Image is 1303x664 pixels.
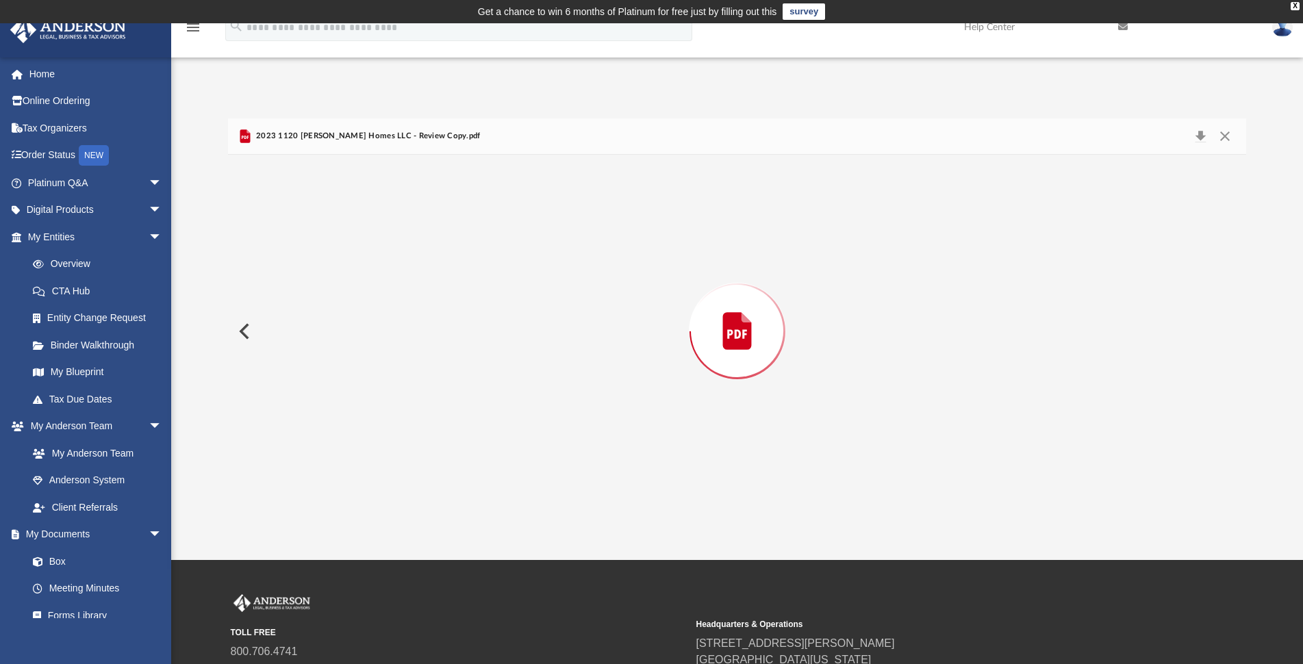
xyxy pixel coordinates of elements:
[1272,17,1293,37] img: User Pic
[1291,2,1300,10] div: close
[185,19,201,36] i: menu
[185,26,201,36] a: menu
[19,575,176,602] a: Meeting Minutes
[19,548,169,575] a: Box
[228,118,1247,508] div: Preview
[149,413,176,441] span: arrow_drop_down
[478,3,777,20] div: Get a chance to win 6 months of Platinum for free just by filling out this
[10,413,176,440] a: My Anderson Teamarrow_drop_down
[149,521,176,549] span: arrow_drop_down
[253,130,481,142] span: 2023 1120 [PERSON_NAME] Homes LLC - Review Copy.pdf
[19,305,183,332] a: Entity Change Request
[149,169,176,197] span: arrow_drop_down
[19,359,176,386] a: My Blueprint
[19,331,183,359] a: Binder Walkthrough
[79,145,109,166] div: NEW
[231,646,298,657] a: 800.706.4741
[19,467,176,494] a: Anderson System
[696,637,895,649] a: [STREET_ADDRESS][PERSON_NAME]
[10,88,183,115] a: Online Ordering
[10,169,183,196] a: Platinum Q&Aarrow_drop_down
[6,16,130,43] img: Anderson Advisors Platinum Portal
[149,196,176,225] span: arrow_drop_down
[19,494,176,521] a: Client Referrals
[783,3,825,20] a: survey
[10,196,183,224] a: Digital Productsarrow_drop_down
[10,521,176,548] a: My Documentsarrow_drop_down
[10,114,183,142] a: Tax Organizers
[10,60,183,88] a: Home
[10,142,183,170] a: Order StatusNEW
[149,223,176,251] span: arrow_drop_down
[19,385,183,413] a: Tax Due Dates
[696,618,1152,630] small: Headquarters & Operations
[19,439,169,467] a: My Anderson Team
[19,602,169,629] a: Forms Library
[19,277,183,305] a: CTA Hub
[1213,127,1237,146] button: Close
[19,251,183,278] a: Overview
[231,626,687,639] small: TOLL FREE
[10,223,183,251] a: My Entitiesarrow_drop_down
[1188,127,1213,146] button: Download
[229,18,244,34] i: search
[228,312,258,350] button: Previous File
[231,594,313,612] img: Anderson Advisors Platinum Portal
